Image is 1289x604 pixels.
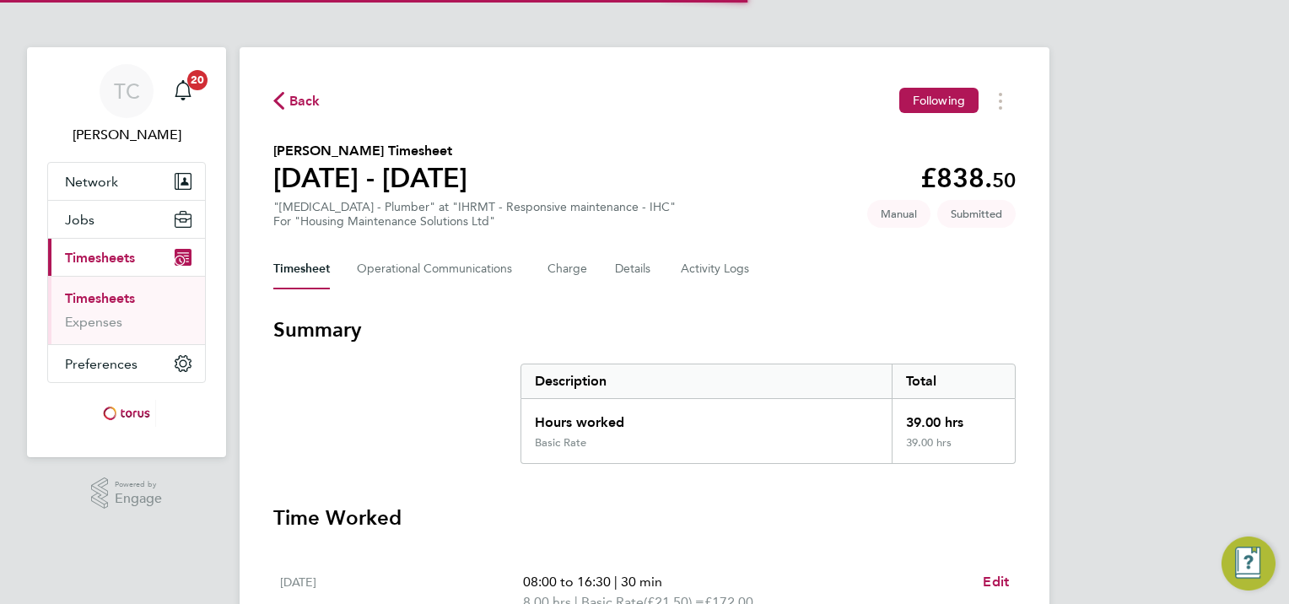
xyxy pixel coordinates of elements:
[992,168,1016,192] span: 50
[187,70,208,90] span: 20
[166,64,200,118] a: 20
[521,364,892,398] div: Description
[48,201,205,238] button: Jobs
[615,249,654,289] button: Details
[65,356,138,372] span: Preferences
[920,162,1016,194] app-decimal: £838.
[115,492,162,506] span: Engage
[614,574,618,590] span: |
[115,477,162,492] span: Powered by
[48,239,205,276] button: Timesheets
[913,93,965,108] span: Following
[65,250,135,266] span: Timesheets
[47,400,206,427] a: Go to home page
[983,574,1009,590] span: Edit
[892,436,1015,463] div: 39.00 hrs
[289,91,321,111] span: Back
[273,504,1016,531] h3: Time Worked
[535,436,586,450] div: Basic Rate
[621,574,662,590] span: 30 min
[273,141,467,161] h2: [PERSON_NAME] Timesheet
[65,314,122,330] a: Expenses
[983,572,1009,592] a: Edit
[547,249,588,289] button: Charge
[48,163,205,200] button: Network
[273,214,676,229] div: For "Housing Maintenance Solutions Ltd"
[985,88,1016,114] button: Timesheets Menu
[937,200,1016,228] span: This timesheet is Submitted.
[892,399,1015,436] div: 39.00 hrs
[48,345,205,382] button: Preferences
[27,47,226,457] nav: Main navigation
[520,364,1016,464] div: Summary
[273,90,321,111] button: Back
[273,161,467,195] h1: [DATE] - [DATE]
[521,399,892,436] div: Hours worked
[91,477,163,510] a: Powered byEngage
[357,249,520,289] button: Operational Communications
[97,400,156,427] img: torus-logo-retina.png
[48,276,205,344] div: Timesheets
[65,212,94,228] span: Jobs
[65,290,135,306] a: Timesheets
[1222,537,1276,591] button: Engage Resource Center
[273,200,676,229] div: "[MEDICAL_DATA] - Plumber" at "IHRMT - Responsive maintenance - IHC"
[47,64,206,145] a: TC[PERSON_NAME]
[65,174,118,190] span: Network
[523,574,611,590] span: 08:00 to 16:30
[273,316,1016,343] h3: Summary
[681,249,752,289] button: Activity Logs
[47,125,206,145] span: Tracey Collins
[899,88,979,113] button: Following
[273,249,330,289] button: Timesheet
[114,80,140,102] span: TC
[892,364,1015,398] div: Total
[867,200,930,228] span: This timesheet was manually created.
